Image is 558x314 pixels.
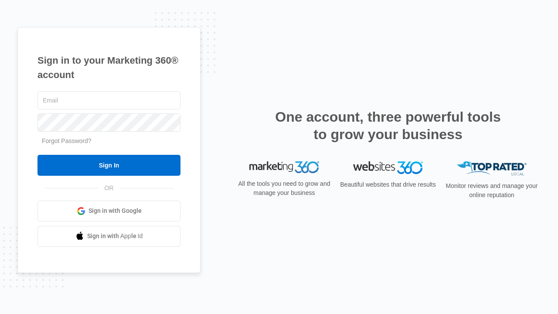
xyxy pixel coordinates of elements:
[235,179,333,198] p: All the tools you need to grow and manage your business
[88,206,142,215] span: Sign in with Google
[339,180,437,189] p: Beautiful websites that drive results
[37,201,180,222] a: Sign in with Google
[457,161,527,176] img: Top Rated Local
[443,181,541,200] p: Monitor reviews and manage your online reputation
[37,53,180,82] h1: Sign in to your Marketing 360® account
[87,232,143,241] span: Sign in with Apple Id
[42,137,92,144] a: Forgot Password?
[37,155,180,176] input: Sign In
[353,161,423,174] img: Websites 360
[37,91,180,109] input: Email
[272,108,504,143] h2: One account, three powerful tools to grow your business
[37,226,180,247] a: Sign in with Apple Id
[249,161,319,174] img: Marketing 360
[99,184,120,193] span: OR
